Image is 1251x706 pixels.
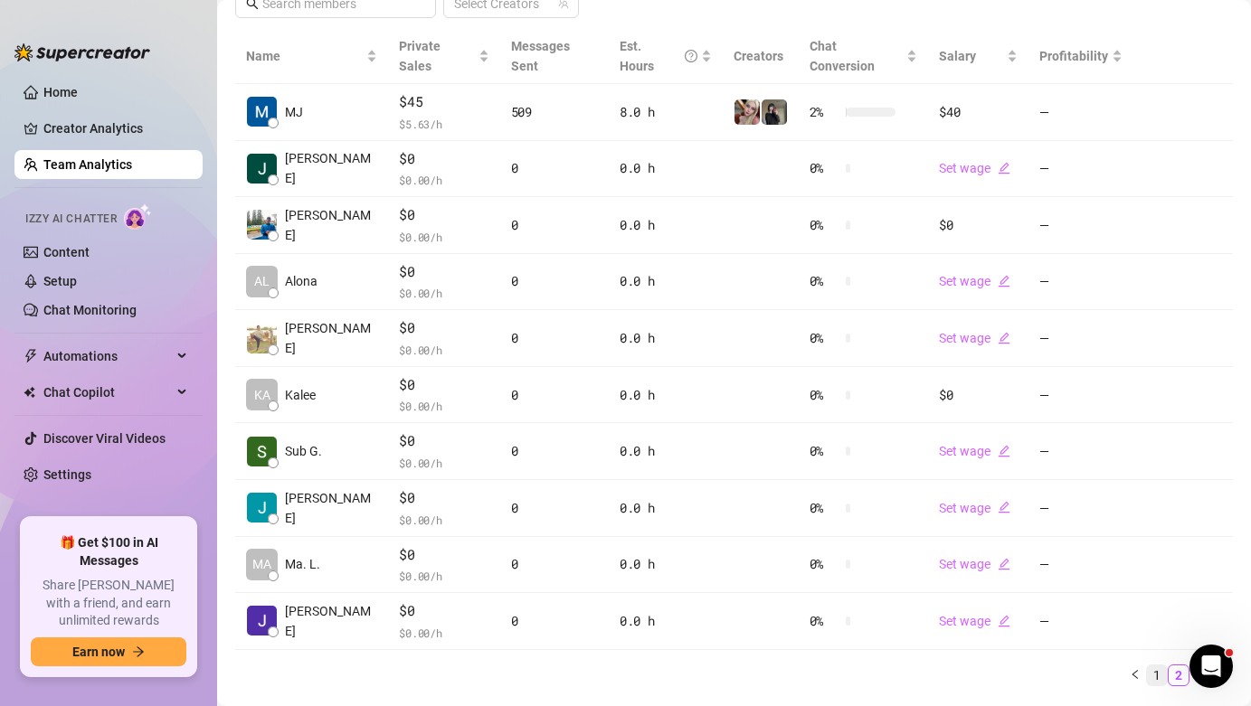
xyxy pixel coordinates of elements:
[43,342,172,371] span: Automations
[399,115,488,133] span: $ 5.63 /h
[399,454,488,472] span: $ 0.00 /h
[511,102,598,122] div: 509
[1169,665,1189,685] a: 2
[1028,367,1133,424] td: —
[247,493,277,522] img: Jodi
[399,228,488,246] span: $ 0.00 /h
[810,498,839,518] span: 0 %
[939,614,1010,628] a: Set wageedit
[1028,480,1133,537] td: —
[43,378,172,407] span: Chat Copilot
[998,615,1010,627] span: edit
[43,467,91,482] a: Settings
[1028,197,1133,254] td: —
[1028,537,1133,594] td: —
[43,274,77,288] a: Setup
[1039,49,1108,63] span: Profitability
[620,36,697,76] div: Est. Hours
[620,158,712,178] div: 0.0 h
[511,39,570,73] span: Messages Sent
[24,386,35,399] img: Chat Copilot
[511,554,598,574] div: 0
[810,271,839,291] span: 0 %
[25,211,117,228] span: Izzy AI Chatter
[31,534,186,570] span: 🎁 Get $100 in AI Messages
[247,97,277,127] img: MJ
[399,261,488,283] span: $0
[285,385,316,405] span: Kalee
[43,114,188,143] a: Creator Analytics
[939,385,1017,405] div: $0
[939,274,1010,288] a: Set wageedit
[399,600,488,622] span: $0
[939,331,1010,345] a: Set wageedit
[998,162,1010,174] span: edit
[399,317,488,339] span: $0
[399,430,488,452] span: $0
[620,102,712,122] div: 8.0 h
[43,303,137,317] a: Chat Monitoring
[399,487,488,509] span: $0
[939,102,1017,122] div: $40
[1189,645,1233,688] iframe: Intercom live chat
[810,328,839,348] span: 0 %
[810,215,839,235] span: 0 %
[1168,664,1189,686] li: 2
[399,171,488,189] span: $ 0.00 /h
[247,324,277,353] img: Aaron Paul Carn…
[285,271,317,291] span: Alona
[285,148,377,188] span: [PERSON_NAME]
[939,501,1010,515] a: Set wageedit
[1028,254,1133,311] td: —
[43,85,78,99] a: Home
[124,203,152,230] img: AI Chatter
[399,624,488,642] span: $ 0.00 /h
[247,606,277,635] img: John Lhester
[1124,664,1146,686] button: left
[399,341,488,359] span: $ 0.00 /h
[399,39,441,73] span: Private Sales
[620,328,712,348] div: 0.0 h
[254,385,270,405] span: KA
[24,349,38,363] span: thunderbolt
[998,445,1010,457] span: edit
[939,49,976,63] span: Salary
[31,577,186,630] span: Share [PERSON_NAME] with a friend, and earn unlimited rewards
[511,271,598,291] div: 0
[511,385,598,405] div: 0
[810,385,839,405] span: 0 %
[285,441,322,461] span: Sub G.
[254,271,270,291] span: AL
[620,554,712,574] div: 0.0 h
[1147,665,1167,685] a: 1
[43,245,90,259] a: Content
[734,99,760,125] img: Anna
[511,441,598,461] div: 0
[399,544,488,566] span: $0
[620,385,712,405] div: 0.0 h
[1028,423,1133,480] td: —
[810,441,839,461] span: 0 %
[998,332,1010,344] span: edit
[620,215,712,235] div: 0.0 h
[723,29,799,84] th: Creators
[762,99,787,125] img: Anna
[620,498,712,518] div: 0.0 h
[939,557,1010,571] a: Set wageedit
[399,511,488,529] span: $ 0.00 /h
[285,205,377,245] span: [PERSON_NAME]
[285,488,377,528] span: [PERSON_NAME]
[247,154,277,184] img: Jorenz Ang
[399,204,488,226] span: $0
[399,284,488,302] span: $ 0.00 /h
[285,318,377,358] span: [PERSON_NAME]
[1146,664,1168,686] li: 1
[939,161,1010,175] a: Set wageedit
[252,554,271,574] span: MA
[1124,664,1146,686] li: Previous Page
[511,158,598,178] div: 0
[285,601,377,641] span: [PERSON_NAME]
[1028,141,1133,198] td: —
[810,158,839,178] span: 0 %
[399,374,488,396] span: $0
